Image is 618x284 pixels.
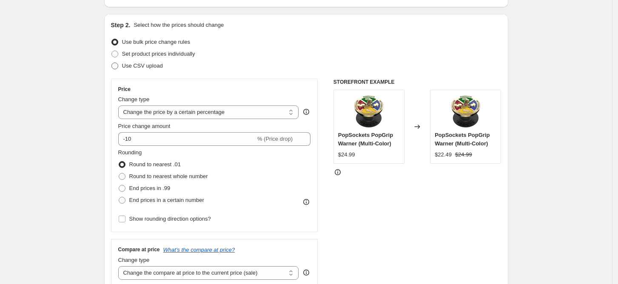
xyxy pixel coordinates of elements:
span: PopSockets PopGrip Warner (Multi-Color) [338,132,393,147]
span: Show rounding direction options? [129,216,211,222]
img: 112557_80x.png [449,94,483,128]
h3: Price [118,86,131,93]
div: $22.49 [435,151,452,159]
h6: STOREFRONT EXAMPLE [333,79,501,85]
span: Round to nearest whole number [129,173,208,179]
span: Use bulk price change rules [122,39,190,45]
div: help [302,268,310,277]
strike: $24.99 [455,151,472,159]
span: PopSockets PopGrip Warner (Multi-Color) [435,132,490,147]
p: Select how the prices should change [134,21,224,29]
span: Change type [118,257,150,263]
h3: Compare at price [118,246,160,253]
span: Change type [118,96,150,102]
span: Set product prices individually [122,51,195,57]
span: Round to nearest .01 [129,161,181,168]
button: What's the compare at price? [163,247,235,253]
span: % (Price drop) [257,136,293,142]
div: help [302,108,310,116]
span: Use CSV upload [122,62,163,69]
span: Rounding [118,149,142,156]
input: -15 [118,132,256,146]
h2: Step 2. [111,21,131,29]
img: 112557_80x.png [352,94,386,128]
span: Price change amount [118,123,171,129]
span: End prices in a certain number [129,197,204,203]
span: End prices in .99 [129,185,171,191]
div: $24.99 [338,151,355,159]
